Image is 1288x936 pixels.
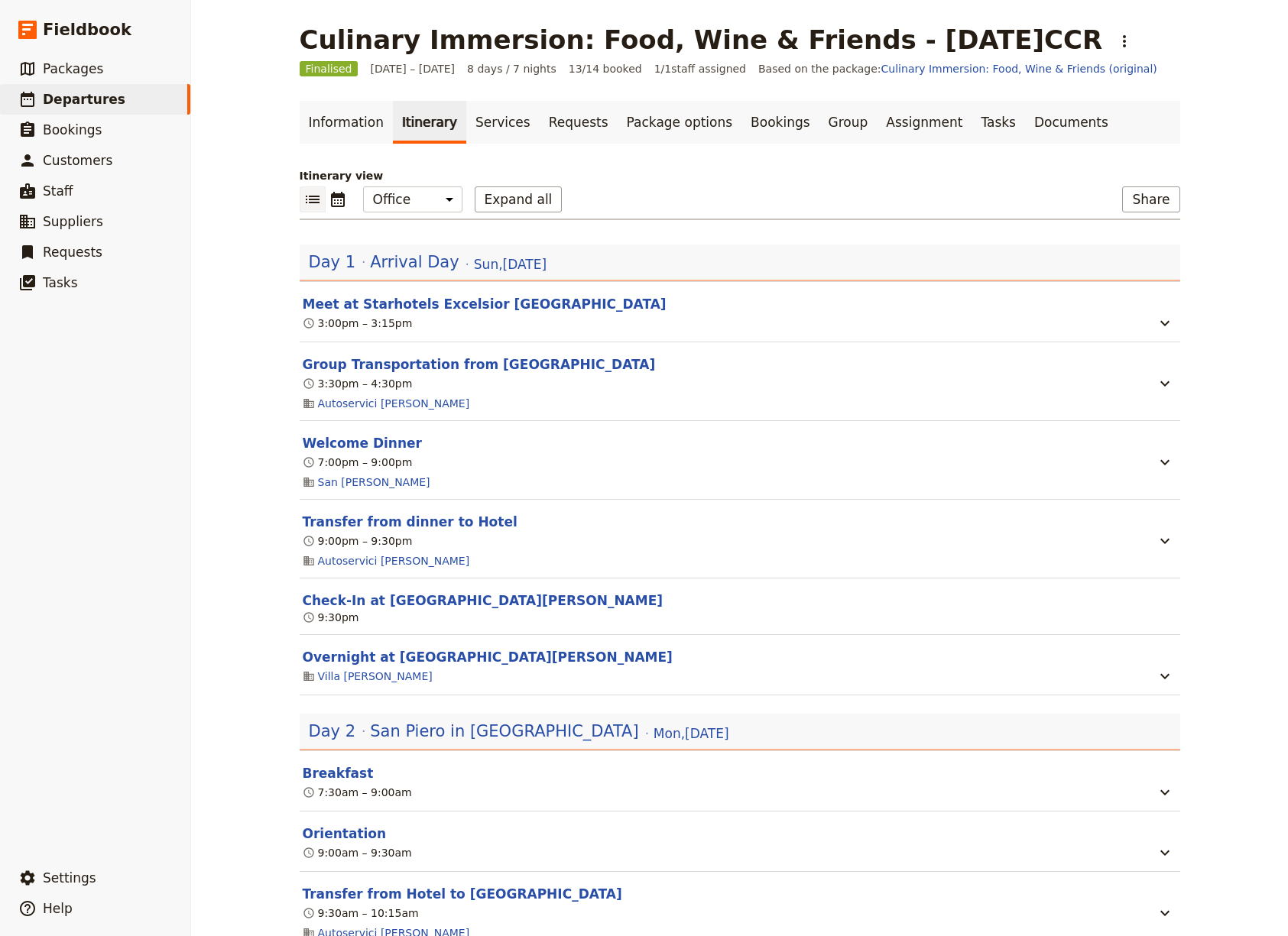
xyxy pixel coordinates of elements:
a: Autoservici [PERSON_NAME] [318,396,470,411]
div: 9:00am – 9:30am [303,845,412,860]
span: Day 2 [309,720,356,743]
button: Edit day information [309,251,547,274]
a: Itinerary [393,101,466,144]
a: Package options [618,101,741,144]
span: Arrival Day [370,251,459,274]
a: Services [466,101,540,144]
button: Edit this itinerary item [303,591,663,610]
a: Documents [1025,101,1118,144]
button: Edit this itinerary item [303,295,667,313]
button: Edit this itinerary item [303,513,517,531]
span: Settings [43,870,96,886]
span: Packages [43,61,103,76]
div: 3:00pm – 3:15pm [303,316,413,331]
a: Villa [PERSON_NAME] [318,669,433,684]
span: Mon , [DATE] [654,724,729,743]
button: Edit this itinerary item [303,885,622,903]
a: Culinary Immersion: Food, Wine & Friends (original) [881,63,1157,75]
span: Bookings [43,122,102,138]
span: 13/14 booked [569,61,642,76]
span: Departures [43,92,125,107]
button: Edit this itinerary item [303,764,374,782]
a: San [PERSON_NAME] [318,474,430,490]
a: Information [300,101,393,144]
button: List view [300,186,326,212]
span: [DATE] – [DATE] [370,61,455,76]
span: Day 1 [309,251,356,274]
a: Autoservici [PERSON_NAME] [318,553,470,568]
span: 8 days / 7 nights [467,61,556,76]
span: 1 / 1 staff assigned [654,61,746,76]
div: 9:00pm – 9:30pm [303,533,413,549]
button: Calendar view [326,186,351,212]
h1: Culinary Immersion: Food, Wine & Friends - [DATE]CCR [300,24,1103,55]
button: Edit this itinerary item [303,648,673,666]
a: Tasks [972,101,1025,144]
span: Based on the package: [758,61,1157,76]
span: Finalised [300,61,358,76]
button: Edit day information [309,720,729,743]
span: Staff [43,183,73,199]
span: Sun , [DATE] [474,255,547,274]
div: 7:30am – 9:00am [303,785,412,800]
div: 7:00pm – 9:00pm [303,455,413,470]
span: Fieldbook [43,18,131,41]
a: Bookings [741,101,819,144]
div: 9:30pm [303,610,359,625]
button: Actions [1111,28,1137,54]
button: Expand all [475,186,563,212]
div: 3:30pm – 4:30pm [303,376,413,391]
p: Itinerary view [300,168,1180,183]
a: Requests [540,101,618,144]
span: Suppliers [43,214,103,229]
a: Group [819,101,878,144]
span: Tasks [43,275,78,290]
span: San Piero in [GEOGRAPHIC_DATA] [370,720,638,743]
button: Edit this itinerary item [303,824,387,843]
span: Customers [43,153,112,168]
button: Edit this itinerary item [303,355,656,374]
span: Help [43,901,73,916]
span: Requests [43,245,102,260]
a: Assignment [877,101,972,144]
button: Share [1122,186,1179,212]
button: Edit this itinerary item [303,434,422,452]
div: 9:30am – 10:15am [303,905,419,921]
